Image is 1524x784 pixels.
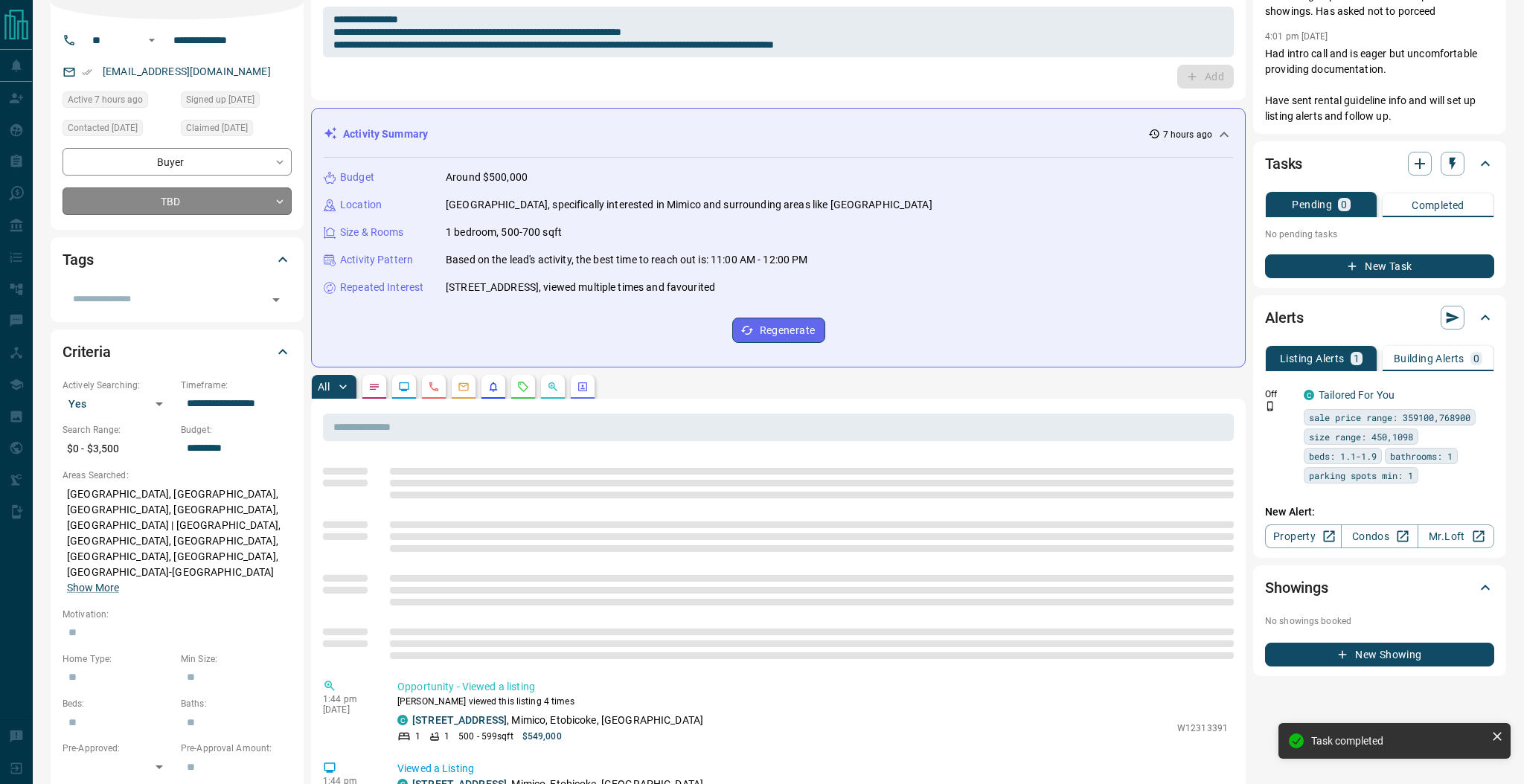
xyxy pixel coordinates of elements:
div: Task completed [1311,735,1485,747]
p: Listing Alerts [1280,353,1345,364]
div: Tasks [1265,146,1494,181]
p: 0 [1341,199,1347,210]
p: Opportunity - Viewed a listing [397,679,1228,695]
div: Wed Jul 20 2022 [181,120,292,141]
p: $0 - $3,500 [63,437,173,461]
svg: Emails [458,381,470,393]
p: Off [1265,388,1295,401]
p: Viewed a Listing [397,761,1228,777]
button: Open [143,31,161,49]
a: Property [1265,524,1342,548]
div: Wed Jul 20 2022 [181,91,292,112]
p: $549,000 [522,730,562,743]
p: Budget [340,170,374,185]
p: 7 hours ago [1163,128,1212,141]
span: bathrooms: 1 [1390,449,1453,463]
p: Activity Summary [343,126,428,142]
p: Search Range: [63,423,173,437]
p: Actively Searching: [63,379,173,392]
div: Activity Summary7 hours ago [324,121,1233,148]
p: Budget: [181,423,292,437]
svg: Calls [428,381,440,393]
span: sale price range: 359100,768900 [1309,410,1470,425]
p: Location [340,197,382,213]
p: W12313391 [1177,722,1228,735]
p: [GEOGRAPHIC_DATA], specifically interested in Mimico and surrounding areas like [GEOGRAPHIC_DATA] [446,197,932,213]
p: [STREET_ADDRESS], viewed multiple times and favourited [446,280,715,295]
p: 1 bedroom, 500-700 sqft [446,225,562,240]
p: Timeframe: [181,379,292,392]
div: Showings [1265,570,1494,605]
span: Claimed [DATE] [186,121,248,135]
p: Building Alerts [1394,353,1464,364]
span: Signed up [DATE] [186,92,254,107]
a: [STREET_ADDRESS] [412,714,507,726]
p: Repeated Interest [340,280,423,295]
p: 1 [1354,353,1360,364]
svg: Notes [368,381,380,393]
h2: Alerts [1265,306,1304,330]
p: All [318,382,330,392]
button: New Task [1265,254,1494,278]
div: Alerts [1265,300,1494,335]
p: [DATE] [323,704,375,715]
h2: Showings [1265,576,1328,600]
p: , Mimico, Etobicoke, [GEOGRAPHIC_DATA] [412,713,703,728]
p: Home Type: [63,652,173,666]
p: [PERSON_NAME] viewed this listing 4 times [397,695,1228,708]
svg: Opportunities [547,381,559,393]
span: size range: 450,1098 [1309,429,1413,444]
div: Buyer [63,148,292,176]
div: Wed Aug 03 2022 [63,120,173,141]
p: Completed [1412,200,1464,211]
p: 1 [415,730,420,743]
p: Had intro call and is eager but uncomfortable providing documentation. Have sent rental guideline... [1265,46,1494,124]
p: Min Size: [181,652,292,666]
p: No pending tasks [1265,223,1494,245]
button: Regenerate [732,318,825,343]
p: New Alert: [1265,504,1494,520]
span: beds: 1.1-1.9 [1309,449,1377,463]
a: [EMAIL_ADDRESS][DOMAIN_NAME] [103,65,271,77]
div: condos.ca [1304,390,1314,400]
p: Activity Pattern [340,252,413,268]
svg: Requests [517,381,529,393]
div: Tags [63,242,292,277]
p: 1:44 pm [323,694,375,704]
button: Open [266,289,286,310]
h2: Tasks [1265,152,1302,176]
p: Pre-Approved: [63,742,173,755]
svg: Push Notification Only [1265,401,1275,411]
button: New Showing [1265,643,1494,666]
p: Baths: [181,697,292,710]
div: condos.ca [397,715,408,725]
svg: Lead Browsing Activity [398,381,410,393]
p: Around $500,000 [446,170,528,185]
svg: Email Verified [82,67,92,77]
svg: Agent Actions [577,381,589,393]
p: Pending [1292,199,1332,210]
p: Based on the lead's activity, the best time to reach out is: 11:00 AM - 12:00 PM [446,252,808,268]
p: 0 [1473,353,1479,364]
a: Condos [1341,524,1418,548]
h2: Criteria [63,340,111,364]
span: parking spots min: 1 [1309,468,1413,483]
h2: Tags [63,248,93,271]
p: Size & Rooms [340,225,404,240]
span: Active 7 hours ago [68,92,143,107]
div: TBD [63,187,292,215]
div: Criteria [63,334,292,370]
div: Mon Aug 11 2025 [63,91,173,112]
button: Show More [67,580,119,596]
div: Yes [63,392,173,416]
p: Beds: [63,697,173,710]
p: 4:01 pm [DATE] [1265,31,1328,42]
p: 1 [444,730,449,743]
p: No showings booked [1265,614,1494,628]
p: Areas Searched: [63,469,292,482]
p: [GEOGRAPHIC_DATA], [GEOGRAPHIC_DATA], [GEOGRAPHIC_DATA], [GEOGRAPHIC_DATA], [GEOGRAPHIC_DATA] | [... [63,482,292,600]
p: Pre-Approval Amount: [181,742,292,755]
a: Mr.Loft [1418,524,1494,548]
svg: Listing Alerts [487,381,499,393]
span: Contacted [DATE] [68,121,138,135]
